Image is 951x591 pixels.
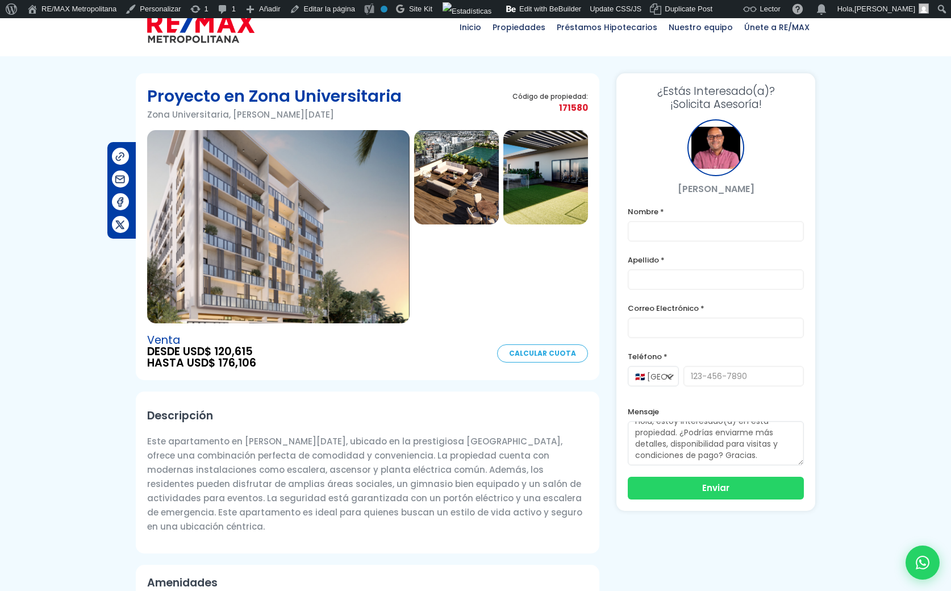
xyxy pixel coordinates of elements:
[114,196,126,208] img: Compartir
[147,434,588,534] p: Este apartamento en [PERSON_NAME][DATE], ubicado en la prestigiosa [GEOGRAPHIC_DATA], ofrece una ...
[114,151,126,163] img: Compartir
[147,107,402,122] p: Zona Universitaria, [PERSON_NAME][DATE]
[114,219,126,231] img: Compartir
[628,421,804,465] textarea: Hola, estoy interesado(a) en esta propiedad. ¿Podrías enviarme más detalles, disponibilidad para ...
[512,101,588,115] span: 171580
[147,576,588,589] h2: Amenidades
[628,205,804,219] label: Nombre *
[497,344,588,363] a: Calcular Cuota
[628,477,804,500] button: Enviar
[414,130,499,224] img: Proyecto en Zona Universitaria
[147,357,256,369] span: HASTA USD$ 176,106
[628,182,804,196] p: [PERSON_NAME]
[381,6,387,13] div: No indexar
[663,10,739,44] span: Nuestro equipo
[854,5,915,13] span: [PERSON_NAME]
[628,405,804,419] label: Mensaje
[628,349,804,364] label: Teléfono *
[147,130,410,323] img: Proyecto en Zona Universitaria
[409,5,432,13] span: Site Kit
[503,130,588,224] img: Proyecto en Zona Universitaria
[628,301,804,315] label: Correo Electrónico *
[454,10,487,44] span: Inicio
[628,85,804,98] span: ¿Estás Interesado(a)?
[147,403,588,428] h2: Descripción
[687,119,744,176] div: Julio Holguin
[147,85,402,107] h1: Proyecto en Zona Universitaria
[147,335,256,346] span: Venta
[443,2,491,20] img: Visitas de 48 horas. Haz clic para ver más estadísticas del sitio.
[114,173,126,185] img: Compartir
[739,10,815,44] span: Únete a RE/MAX
[628,253,804,267] label: Apellido *
[487,10,551,44] span: Propiedades
[551,10,663,44] span: Préstamos Hipotecarios
[147,346,256,357] span: DESDE USD$ 120,615
[628,85,804,111] h3: ¡Solicita Asesoría!
[512,92,588,101] span: Código de propiedad:
[683,366,804,386] input: 123-456-7890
